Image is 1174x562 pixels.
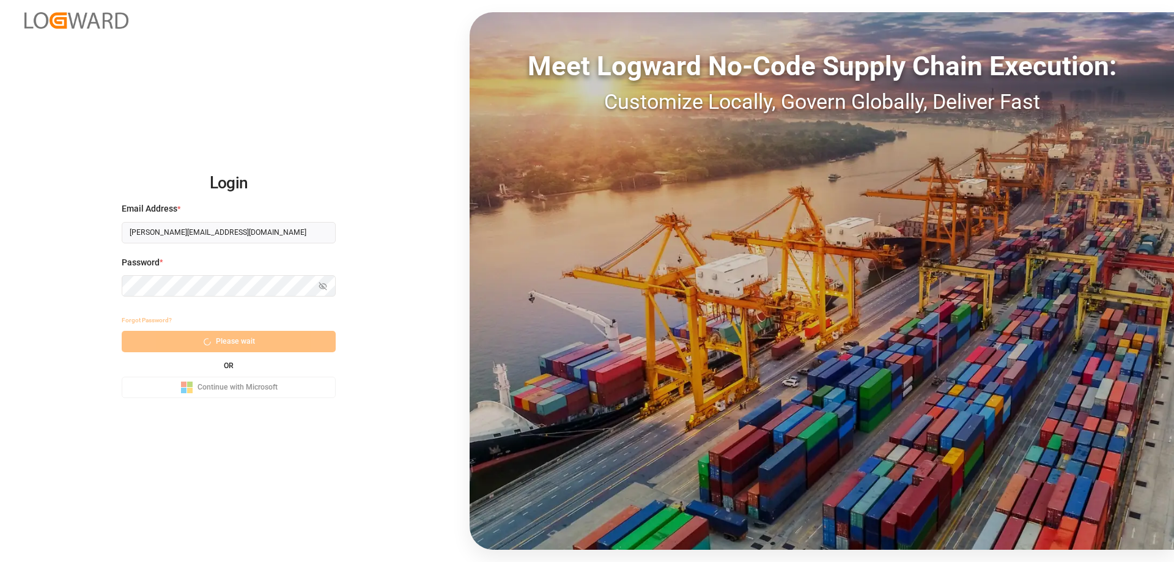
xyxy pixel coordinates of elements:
input: Enter your email [122,222,336,243]
span: Password [122,256,160,269]
small: OR [224,362,234,369]
span: Email Address [122,202,177,215]
div: Meet Logward No-Code Supply Chain Execution: [470,46,1174,86]
div: Customize Locally, Govern Globally, Deliver Fast [470,86,1174,117]
h2: Login [122,164,336,203]
img: Logward_new_orange.png [24,12,128,29]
